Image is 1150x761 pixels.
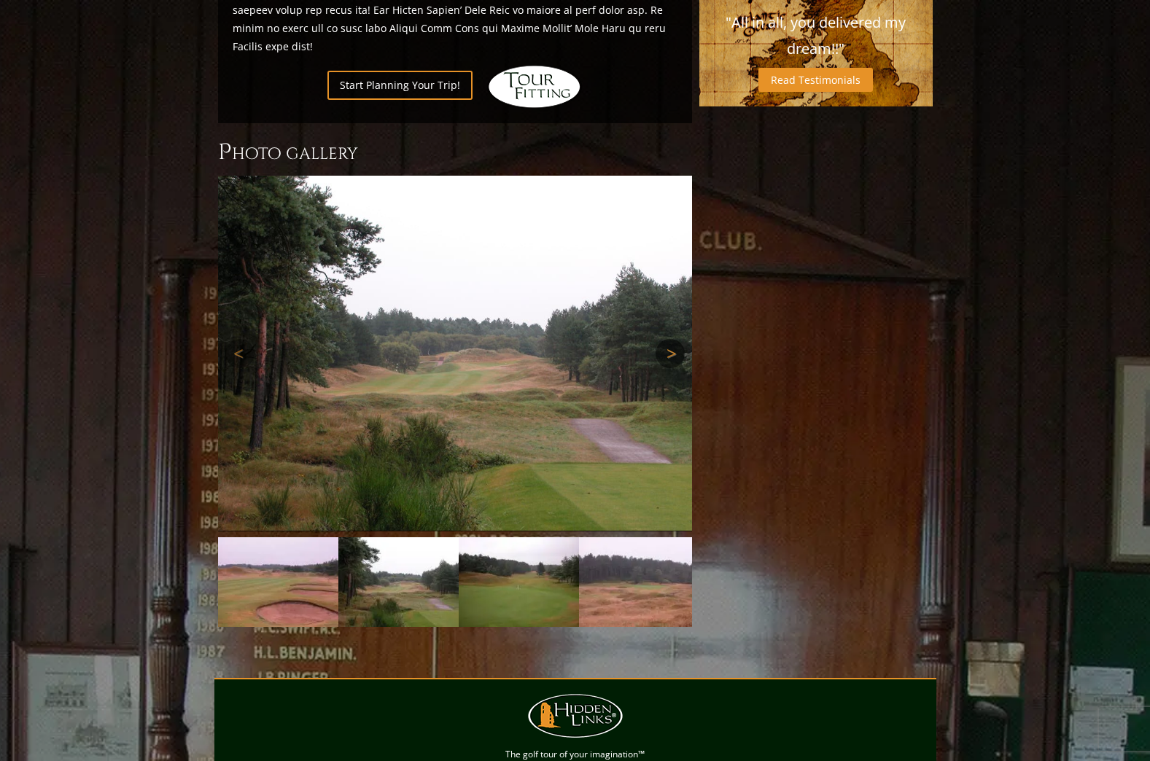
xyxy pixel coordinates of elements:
[714,9,918,62] p: "All in all, you delivered my dream!!"
[225,339,255,368] a: Previous
[218,138,692,167] h3: Photo Gallery
[487,65,582,109] img: Hidden Links
[758,68,873,92] a: Read Testimonials
[327,71,473,99] a: Start Planning Your Trip!
[656,339,685,368] a: Next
